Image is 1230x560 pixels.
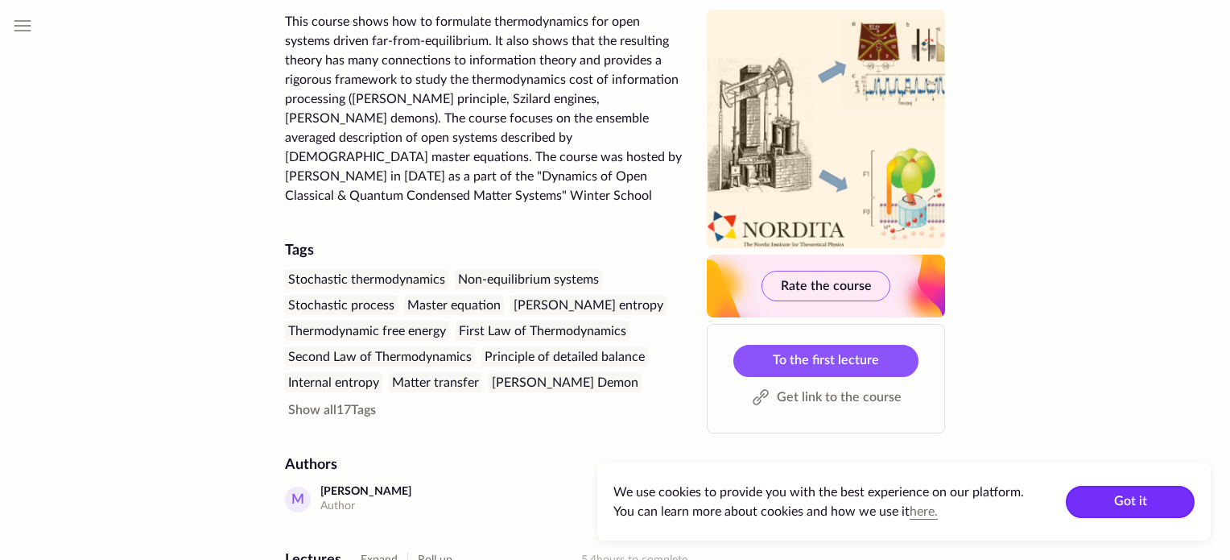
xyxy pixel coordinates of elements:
[489,373,642,392] div: [PERSON_NAME] Demon
[481,347,648,367] div: Principle of detailed balance
[455,270,602,289] div: Non-equilibrium systems
[285,12,687,205] div: This course shows how to formulate thermodynamics for open systems driven far-from-equilibrium. I...
[456,321,629,341] div: First Law of Thermodynamics
[773,354,879,367] span: To the first lecture
[762,271,890,301] button: Rate the course
[733,384,918,413] button: Get link to the course
[910,505,938,518] a: here.
[285,455,687,475] div: Authors
[777,388,902,407] span: Get link to the course
[285,347,475,367] div: Second Law of Thermodynamics
[285,270,448,289] div: Stochastic thermodynamics
[285,487,311,512] div: M
[389,373,482,392] div: Matter transfer
[285,241,687,260] div: Tags
[1066,486,1195,518] button: Got it
[285,400,379,420] button: Show all17Tags
[733,345,918,377] a: To the first lecture
[285,373,382,392] div: Internal entropy
[404,296,504,315] div: Master equation
[351,404,376,417] span: Tags
[288,404,376,417] span: 17
[285,321,449,341] div: Thermodynamic free energy
[288,404,336,417] span: Show all
[285,296,398,315] div: Stochastic process
[510,296,667,315] div: [PERSON_NAME] entropy
[320,499,411,515] div: Author
[320,484,411,499] div: [PERSON_NAME]
[613,486,1024,518] span: We use cookies to provide you with the best experience on our platform. You can learn more about ...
